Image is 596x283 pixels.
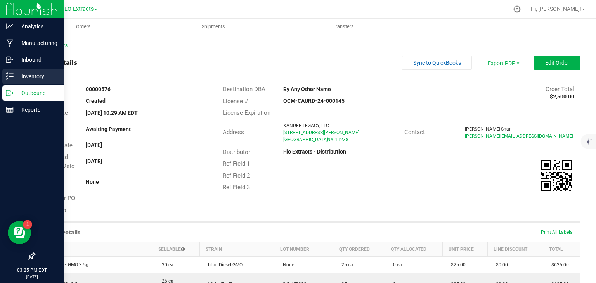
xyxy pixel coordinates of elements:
span: Contact [404,129,425,136]
span: Distributor [223,148,250,155]
a: Orders [19,19,149,35]
span: License # [223,98,248,105]
span: License Expiration [223,109,270,116]
span: XANDER LEGACY, LLC [283,123,329,128]
strong: OCM-CAURD-24-000145 [283,98,345,104]
p: Reports [14,105,60,114]
span: None [279,262,294,267]
span: Orders [66,23,101,30]
span: $0.00 [492,262,508,267]
th: Total [543,242,580,257]
span: Address [223,129,244,136]
inline-svg: Inbound [6,56,14,64]
span: $25.00 [447,262,466,267]
a: Shipments [149,19,279,35]
span: Shipments [191,23,236,30]
span: Ref Field 2 [223,172,250,179]
inline-svg: Manufacturing [6,39,14,47]
span: -30 ea [157,262,173,267]
th: Strain [199,242,274,257]
inline-svg: Inventory [6,72,14,80]
span: Transfers [322,23,364,30]
span: [PERSON_NAME][EMAIL_ADDRESS][DOMAIN_NAME] [465,133,573,139]
span: Print All Labels [541,230,572,235]
button: Sync to QuickBooks [402,56,472,70]
p: Inbound [14,55,60,64]
inline-svg: Outbound [6,89,14,97]
th: Qty Allocated [385,242,442,257]
th: Lot Number [274,242,333,257]
inline-svg: Analytics [6,22,14,30]
li: Export PDF [480,56,526,70]
span: 25 ea [338,262,353,267]
strong: $2,500.00 [550,93,574,100]
strong: [DATE] [86,142,102,148]
span: Sync to QuickBooks [413,60,461,66]
strong: By Any Other Name [283,86,331,92]
iframe: Resource center [8,221,31,244]
span: [STREET_ADDRESS][PERSON_NAME] [283,130,359,135]
p: Manufacturing [14,38,60,48]
strong: 00000576 [86,86,111,92]
span: [GEOGRAPHIC_DATA] [283,137,328,142]
strong: Flo Extracts - Distribution [283,148,346,155]
strong: Awaiting Payment [86,126,131,132]
a: Transfers [279,19,409,35]
th: Qty Ordered [333,242,385,257]
th: Sellable [152,242,199,257]
span: 0 ea [389,262,402,267]
span: Edit Order [545,60,569,66]
span: Order Total [546,86,574,93]
p: Outbound [14,88,60,98]
p: 03:25 PM EDT [3,267,60,274]
p: [DATE] [3,274,60,280]
strong: None [86,179,99,185]
qrcode: 00000576 [541,160,572,191]
strong: [DATE] [86,158,102,164]
span: Ref Field 1 [223,160,250,167]
th: Unit Price [442,242,487,257]
span: Lilac Diesel GMO [204,262,243,267]
strong: [DATE] 10:29 AM EDT [86,110,138,116]
span: FLO Extracts [61,6,94,12]
span: Shar [501,126,511,132]
span: Hi, [PERSON_NAME]! [531,6,581,12]
button: Edit Order [534,56,580,70]
span: Ref Field 3 [223,184,250,191]
span: , [326,137,327,142]
th: Item [35,242,152,257]
span: Lilac Diesel GMO 3.5g [40,262,88,267]
th: Line Discount [487,242,543,257]
span: [PERSON_NAME] [465,126,500,132]
strong: Created [86,98,106,104]
p: Inventory [14,72,60,81]
iframe: Resource center unread badge [23,220,32,229]
p: Analytics [14,22,60,31]
span: NY [327,137,333,142]
inline-svg: Reports [6,106,14,114]
span: $625.00 [547,262,569,267]
img: Scan me! [541,160,572,191]
span: Destination DBA [223,86,265,93]
span: 11238 [335,137,348,142]
div: Manage settings [512,5,522,13]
